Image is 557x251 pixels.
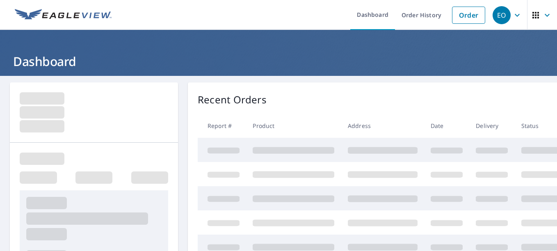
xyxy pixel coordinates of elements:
th: Delivery [469,114,514,138]
th: Address [341,114,424,138]
p: Recent Orders [198,92,267,107]
th: Report # [198,114,246,138]
a: Order [452,7,485,24]
img: EV Logo [15,9,112,21]
th: Product [246,114,341,138]
div: EO [493,6,511,24]
h1: Dashboard [10,53,547,70]
th: Date [424,114,469,138]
